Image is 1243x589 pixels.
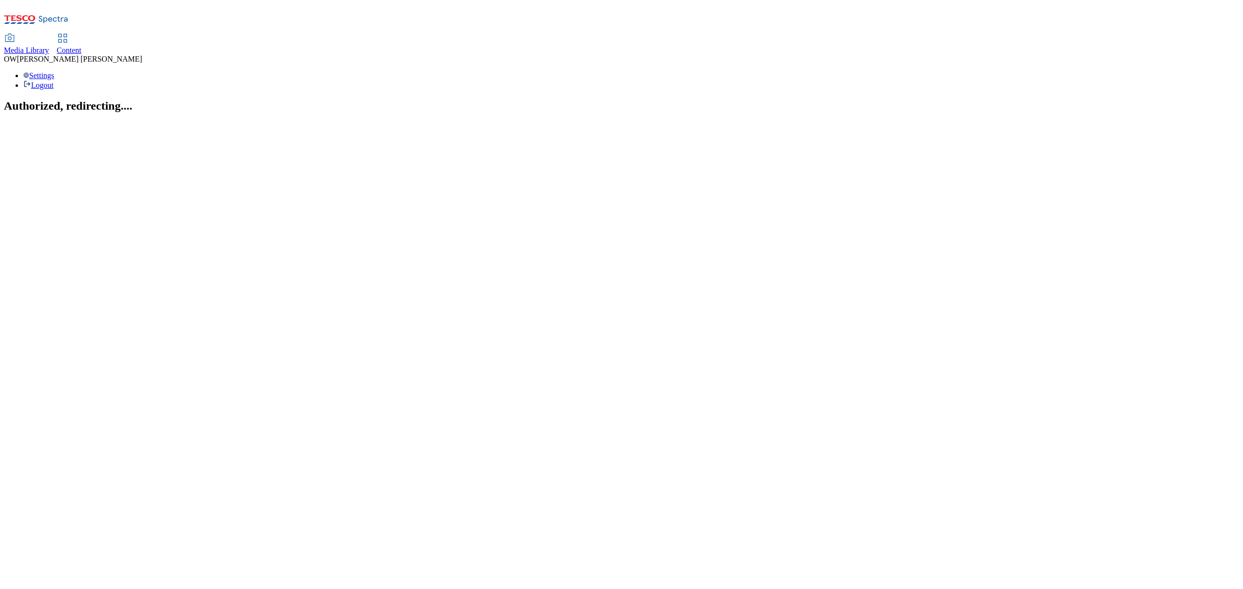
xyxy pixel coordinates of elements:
h2: Authorized, redirecting.... [4,99,1239,113]
span: [PERSON_NAME] [PERSON_NAME] [17,55,142,63]
span: Media Library [4,46,49,54]
a: Content [57,34,82,55]
a: Settings [23,71,54,80]
a: Media Library [4,34,49,55]
span: Content [57,46,82,54]
span: OW [4,55,17,63]
a: Logout [23,81,53,89]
